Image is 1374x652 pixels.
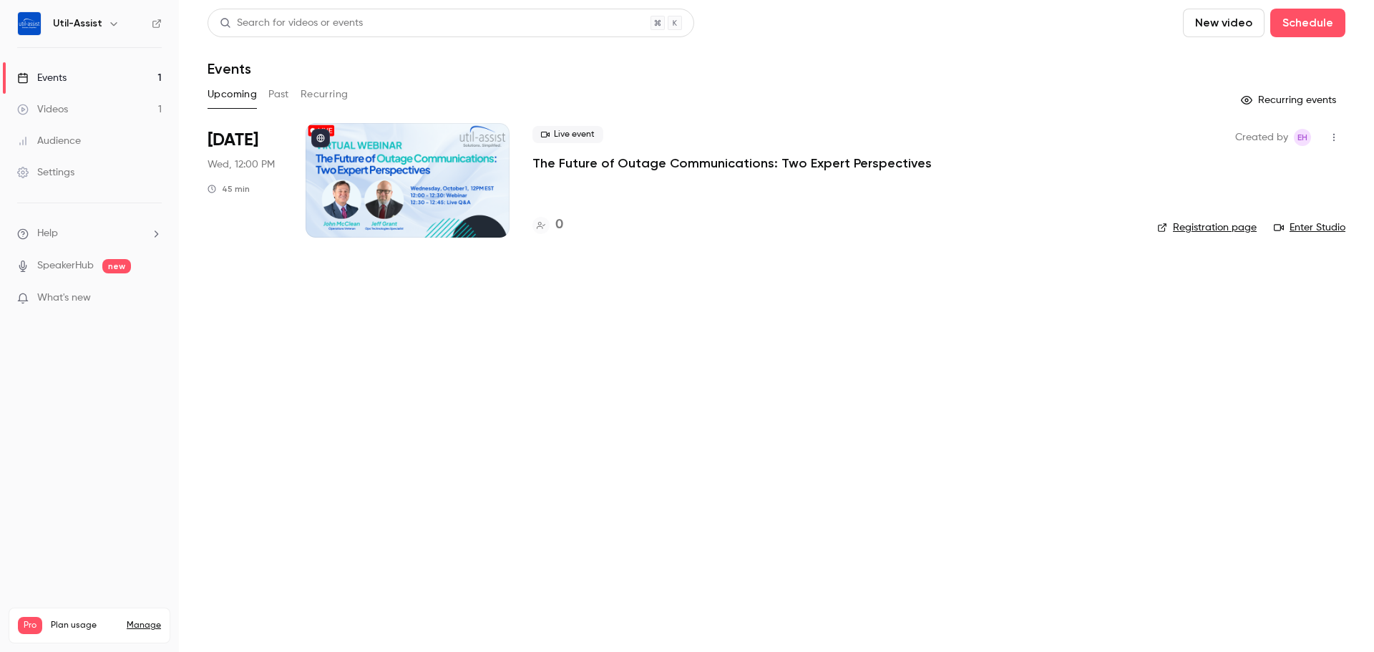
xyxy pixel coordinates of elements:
span: EH [1297,129,1307,146]
a: Manage [127,620,161,631]
span: Emily Henderson [1294,129,1311,146]
a: Registration page [1157,220,1257,235]
span: new [102,259,131,273]
button: Upcoming [208,83,257,106]
div: 45 min [208,183,250,195]
span: Pro [18,617,42,634]
h4: 0 [555,215,563,235]
iframe: Noticeable Trigger [145,292,162,305]
img: Util-Assist [18,12,41,35]
div: Search for videos or events [220,16,363,31]
button: Recurring events [1234,89,1345,112]
a: 0 [532,215,563,235]
button: New video [1183,9,1265,37]
div: Audience [17,134,81,148]
h1: Events [208,60,251,77]
a: SpeakerHub [37,258,94,273]
button: Past [268,83,289,106]
h6: Util-Assist [53,16,102,31]
span: Live event [532,126,603,143]
span: Wed, 12:00 PM [208,157,275,172]
span: Plan usage [51,620,118,631]
div: Oct 1 Wed, 12:00 PM (America/Toronto) [208,123,283,238]
li: help-dropdown-opener [17,226,162,241]
span: Created by [1235,129,1288,146]
div: Settings [17,165,74,180]
span: [DATE] [208,129,258,152]
a: The Future of Outage Communications: Two Expert Perspectives [532,155,932,172]
div: Events [17,71,67,85]
span: Help [37,226,58,241]
a: Enter Studio [1274,220,1345,235]
button: Schedule [1270,9,1345,37]
span: What's new [37,291,91,306]
button: Recurring [301,83,349,106]
div: Videos [17,102,68,117]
